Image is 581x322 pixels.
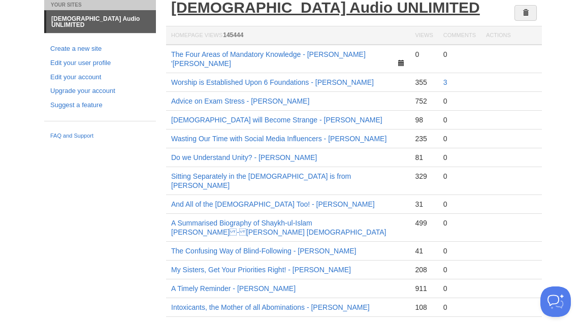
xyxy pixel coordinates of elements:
a: Intoxicants, the Mother of all Abominations - [PERSON_NAME] [171,303,370,311]
div: 0 [443,200,476,209]
a: Do we Understand Unity? - [PERSON_NAME] [171,153,317,162]
div: 98 [415,115,433,124]
span: 145444 [223,31,243,39]
div: 0 [443,50,476,59]
div: 0 [443,96,476,106]
a: And All of the [DEMOGRAPHIC_DATA] Too! - [PERSON_NAME] [171,200,375,208]
div: 329 [415,172,433,181]
div: 355 [415,78,433,87]
a: Suggest a feature [50,100,150,111]
div: 752 [415,96,433,106]
a: [DEMOGRAPHIC_DATA] will Become Strange - [PERSON_NAME] [171,116,382,124]
iframe: Help Scout Beacon - Open [540,286,571,317]
a: Edit your account [50,72,150,83]
a: Worship is Established Upon 6 Foundations - [PERSON_NAME] [171,78,374,86]
div: 499 [415,218,433,228]
th: Comments [438,26,481,45]
th: Homepage Views [166,26,410,45]
a: Sitting Separately in the [DEMOGRAPHIC_DATA] is from [PERSON_NAME] [171,172,351,189]
div: 0 [415,50,433,59]
div: 208 [415,265,433,274]
div: 911 [415,284,433,293]
a: Edit your user profile [50,58,150,69]
th: Views [410,26,438,45]
a: My Sisters, Get Your Priorities Right! - [PERSON_NAME] [171,266,351,274]
div: 0 [443,218,476,228]
th: Actions [481,26,542,45]
a: Create a new site [50,44,150,54]
div: 0 [443,172,476,181]
a: 3 [443,78,447,86]
div: 0 [443,134,476,143]
a: The Confusing Way of Blind-Following - [PERSON_NAME] [171,247,356,255]
div: 41 [415,246,433,255]
a: FAQ and Support [50,132,150,141]
div: 0 [443,284,476,293]
div: 0 [443,303,476,312]
div: 108 [415,303,433,312]
a: Upgrade your account [50,86,150,96]
a: Wasting Our Time with Social Media Influencers - [PERSON_NAME] [171,135,386,143]
div: 0 [443,153,476,162]
div: 0 [443,115,476,124]
a: The Four Areas of Mandatory Knowledge - [PERSON_NAME] '[PERSON_NAME] [171,50,366,68]
a: [DEMOGRAPHIC_DATA] Audio UNLIMITED [46,11,156,33]
a: A Summarised Biography of Shaykh-ul-Islam [PERSON_NAME] - [PERSON_NAME] [DEMOGRAPHIC_DATA] [171,219,386,236]
div: 0 [443,246,476,255]
div: 0 [443,265,476,274]
div: 31 [415,200,433,209]
a: Advice on Exam Stress - [PERSON_NAME] [171,97,309,105]
a: A Timely Reminder - [PERSON_NAME] [171,284,296,293]
div: 81 [415,153,433,162]
div: 235 [415,134,433,143]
